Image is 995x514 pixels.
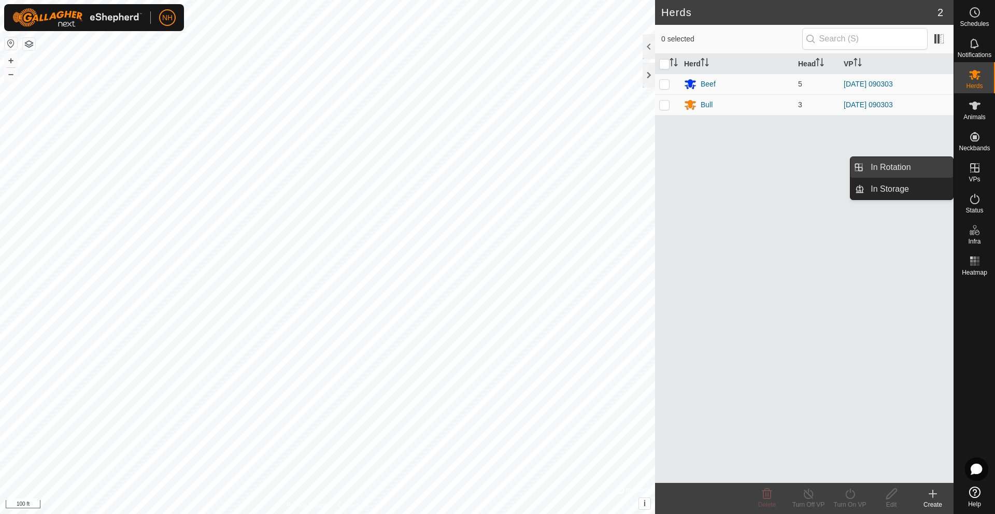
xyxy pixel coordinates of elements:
[802,28,928,50] input: Search (S)
[966,83,983,89] span: Herds
[850,157,953,178] li: In Rotation
[850,179,953,199] li: In Storage
[644,499,646,508] span: i
[840,54,954,74] th: VP
[968,501,981,507] span: Help
[912,500,954,509] div: Create
[798,101,802,109] span: 3
[162,12,173,23] span: NH
[871,161,911,174] span: In Rotation
[794,54,840,74] th: Head
[639,498,650,509] button: i
[962,269,987,276] span: Heatmap
[816,60,824,68] p-sorticon: Activate to sort
[937,5,943,20] span: 2
[864,157,953,178] a: In Rotation
[968,238,980,245] span: Infra
[954,482,995,511] a: Help
[12,8,142,27] img: Gallagher Logo
[969,176,980,182] span: VPs
[23,38,35,50] button: Map Layers
[701,60,709,68] p-sorticon: Activate to sort
[701,99,713,110] div: Bull
[661,34,802,45] span: 0 selected
[959,145,990,151] span: Neckbands
[758,501,776,508] span: Delete
[5,37,17,50] button: Reset Map
[680,54,794,74] th: Herd
[5,68,17,80] button: –
[798,80,802,88] span: 5
[963,114,986,120] span: Animals
[844,101,893,109] a: [DATE] 090303
[854,60,862,68] p-sorticon: Activate to sort
[958,52,991,58] span: Notifications
[965,207,983,213] span: Status
[287,501,325,510] a: Privacy Policy
[5,54,17,67] button: +
[661,6,937,19] h2: Herds
[670,60,678,68] p-sorticon: Activate to sort
[701,79,716,90] div: Beef
[864,179,953,199] a: In Storage
[338,501,368,510] a: Contact Us
[960,21,989,27] span: Schedules
[788,500,829,509] div: Turn Off VP
[871,183,909,195] span: In Storage
[871,500,912,509] div: Edit
[829,500,871,509] div: Turn On VP
[844,80,893,88] a: [DATE] 090303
